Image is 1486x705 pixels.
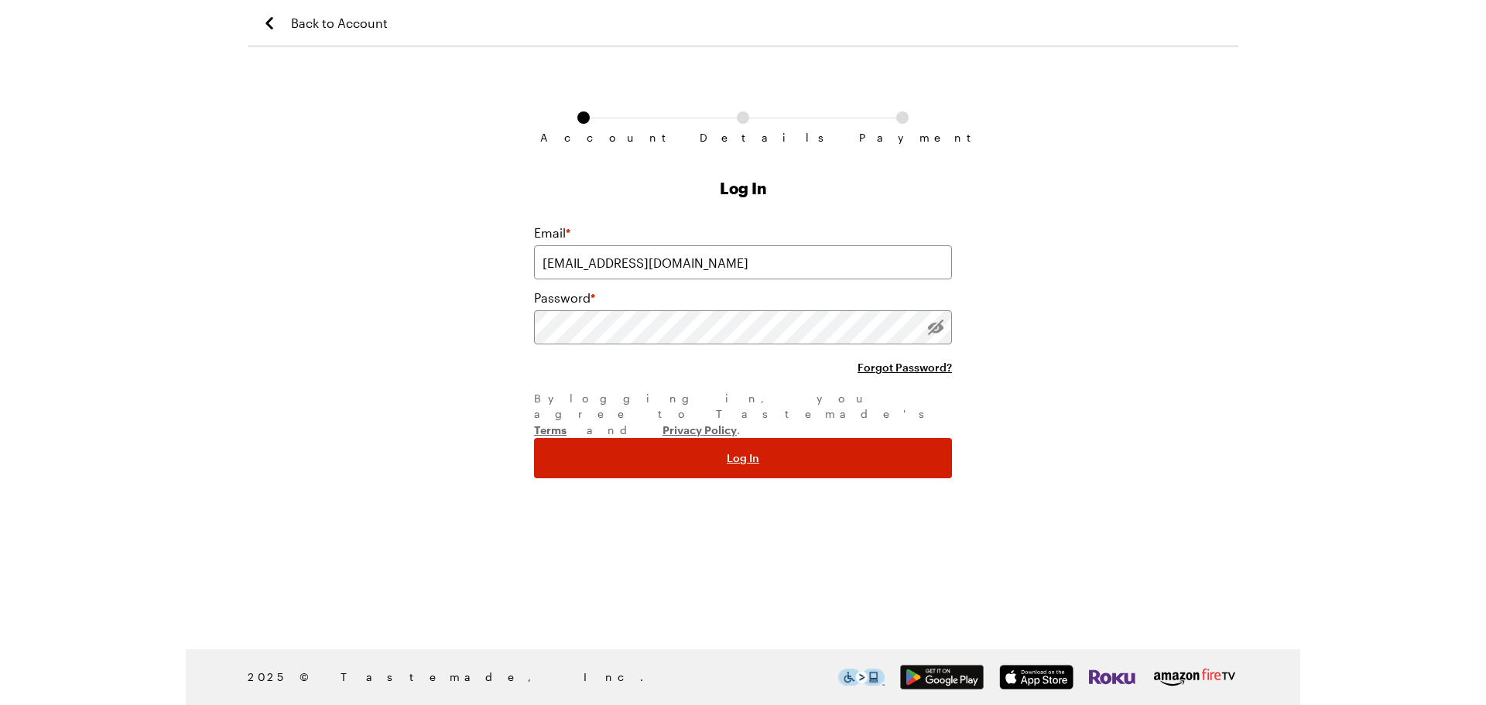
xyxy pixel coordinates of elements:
img: Google Play [900,665,984,690]
span: Details [700,132,786,144]
span: Log In [727,450,759,466]
label: Email [534,224,570,242]
h1: Log In [534,177,952,199]
a: Terms [534,422,567,436]
button: Log In [534,438,952,478]
span: Back to Account [291,14,388,33]
span: Payment [859,132,946,144]
a: Privacy Policy [663,422,737,436]
img: Roku [1089,665,1135,690]
label: Password [534,289,595,307]
ol: Subscription checkout form navigation [534,111,952,132]
img: App Store [999,665,1073,690]
img: Amazon Fire TV [1151,665,1238,690]
span: 2025 © Tastemade, Inc. [248,669,838,686]
span: Account [540,132,627,144]
div: By logging in , you agree to Tastemade's and . [534,391,952,438]
span: Forgot Password? [858,360,952,375]
button: Forgot Password? [858,354,952,382]
img: This icon serves as a link to download the Level Access assistive technology app for individuals ... [838,669,885,686]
